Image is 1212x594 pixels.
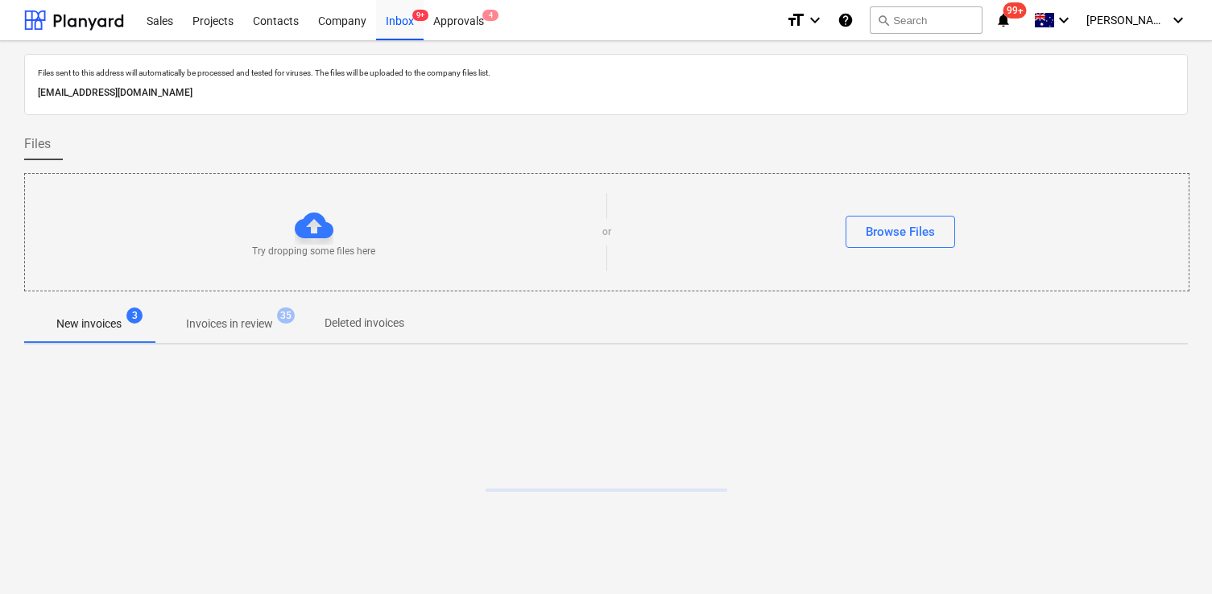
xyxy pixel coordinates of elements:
[866,221,935,242] div: Browse Files
[56,316,122,332] p: New invoices
[846,216,955,248] button: Browse Files
[38,68,1174,78] p: Files sent to this address will automatically be processed and tested for viruses. The files will...
[1131,517,1212,594] iframe: Chat Widget
[252,245,375,258] p: Try dropping some files here
[1003,2,1027,19] span: 99+
[482,10,498,21] span: 4
[24,134,51,154] span: Files
[24,173,1189,291] div: Try dropping some files hereorBrowse Files
[602,225,611,239] p: or
[126,307,143,324] span: 3
[277,307,295,324] span: 35
[325,315,404,332] p: Deleted invoices
[1169,10,1188,30] i: keyboard_arrow_down
[1054,10,1073,30] i: keyboard_arrow_down
[1086,14,1167,27] span: [PERSON_NAME]
[995,10,1011,30] i: notifications
[786,10,805,30] i: format_size
[412,10,428,21] span: 9+
[838,10,854,30] i: Knowledge base
[805,10,825,30] i: keyboard_arrow_down
[877,14,890,27] span: search
[186,316,273,332] p: Invoices in review
[870,6,982,34] button: Search
[38,85,1174,101] p: [EMAIL_ADDRESS][DOMAIN_NAME]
